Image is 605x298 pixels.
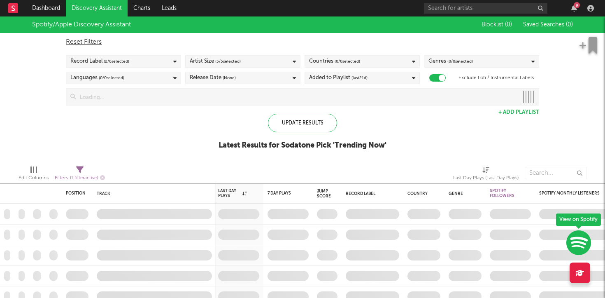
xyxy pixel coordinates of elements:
[99,73,124,83] span: ( 0 / 0 selected)
[66,37,539,47] div: Reset Filters
[335,56,360,66] span: ( 0 / 0 selected)
[70,73,124,83] div: Languages
[309,56,360,66] div: Countries
[190,56,241,66] div: Artist Size
[571,5,577,12] button: 9
[556,214,601,226] div: View on Spotify
[66,191,86,196] div: Position
[90,189,98,197] button: Filter by Position
[215,56,241,66] span: ( 5 / 5 selected)
[521,21,573,28] button: Saved Searches (0)
[447,56,473,66] span: ( 0 / 0 selected)
[482,22,512,28] span: Blocklist
[523,22,573,28] span: Saved Searches
[428,56,473,66] div: Genres
[449,191,477,196] div: Genre
[70,176,98,181] span: ( 1 filter active)
[104,56,129,66] span: ( 2 / 6 selected)
[458,73,534,83] label: Exclude Lofi / Instrumental Labels
[407,191,436,196] div: Country
[523,189,531,197] button: Filter by Spotify Followers
[424,3,547,14] input: Search for artists
[566,22,573,28] span: ( 0 )
[70,56,129,66] div: Record Label
[574,2,580,8] div: 9
[490,188,519,198] div: Spotify Followers
[219,141,386,150] div: Latest Results for Sodatone Pick ' Trending Now '
[335,190,343,198] button: Filter by Jump Score
[97,191,208,196] div: Track
[223,73,236,83] span: (None)
[251,189,259,197] button: Filter by Last Day Plays
[55,173,105,183] div: Filters
[218,188,247,198] div: Last Day Plays
[317,189,331,199] div: Jump Score
[505,22,512,28] span: ( 0 )
[268,191,296,196] div: 7 Day Plays
[19,173,49,183] div: Edit Columns
[190,73,236,83] div: Release Date
[453,163,519,187] div: Last Day Plays (Last Day Plays)
[32,20,131,30] div: Spotify/Apple Discovery Assistant
[268,114,337,132] div: Update Results
[498,110,539,115] button: + Add Playlist
[539,191,601,196] div: Spotify Monthly Listeners
[300,189,309,197] button: Filter by 7 Day Plays
[19,163,49,187] div: Edit Columns
[351,73,368,83] span: (last 21 d)
[525,167,586,179] input: Search...
[55,163,105,187] div: Filters(1 filter active)
[309,73,368,83] div: Added to Playlist
[76,89,518,105] input: Loading...
[346,191,395,196] div: Record Label
[453,173,519,183] div: Last Day Plays (Last Day Plays)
